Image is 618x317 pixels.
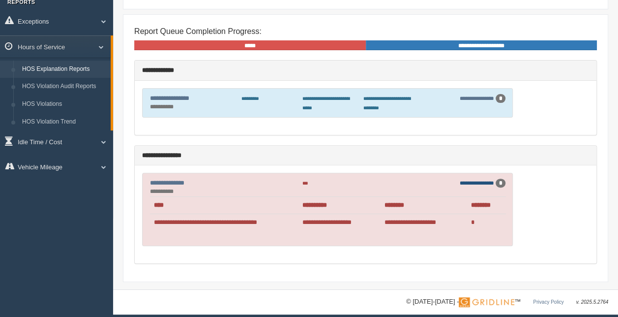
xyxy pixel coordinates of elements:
[134,27,597,36] h4: Report Queue Completion Progress:
[18,61,111,78] a: HOS Explanation Reports
[406,297,608,307] div: © [DATE]-[DATE] - ™
[576,299,608,305] span: v. 2025.5.2764
[459,297,514,307] img: Gridline
[533,299,563,305] a: Privacy Policy
[18,78,111,95] a: HOS Violation Audit Reports
[18,113,111,131] a: HOS Violation Trend
[18,95,111,113] a: HOS Violations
